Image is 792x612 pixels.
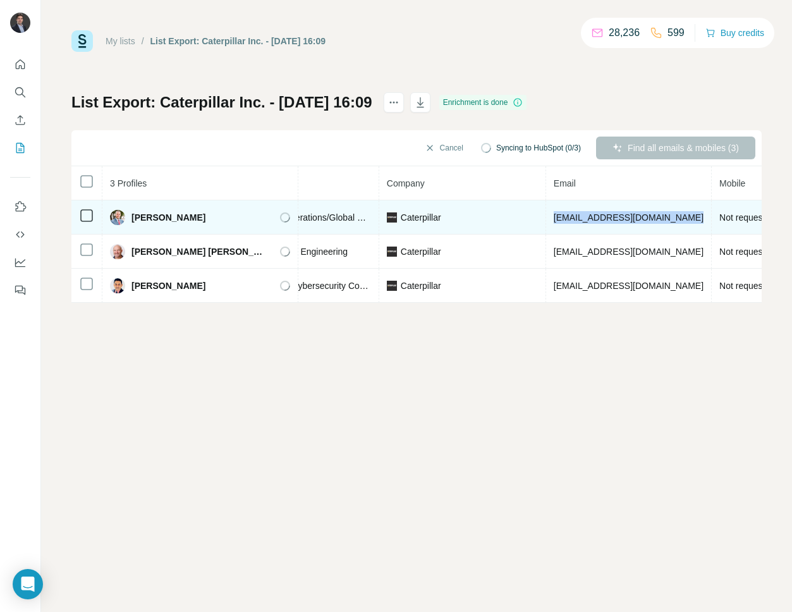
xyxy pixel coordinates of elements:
[719,281,775,291] span: Not requested
[110,210,125,225] img: Avatar
[387,281,397,291] img: company-logo
[719,178,745,188] span: Mobile
[71,30,93,52] img: Surfe Logo
[384,92,404,113] button: actions
[131,245,267,258] span: [PERSON_NAME] [PERSON_NAME]
[554,247,704,257] span: [EMAIL_ADDRESS][DOMAIN_NAME]
[719,212,775,223] span: Not requested
[554,212,704,223] span: [EMAIL_ADDRESS][DOMAIN_NAME]
[150,35,326,47] div: List Export: Caterpillar Inc. - [DATE] 16:09
[131,279,205,292] span: [PERSON_NAME]
[554,281,704,291] span: [EMAIL_ADDRESS][DOMAIN_NAME]
[10,137,30,159] button: My lists
[705,24,764,42] button: Buy credits
[719,247,775,257] span: Not requested
[401,279,441,292] span: Caterpillar
[110,244,125,259] img: Avatar
[387,212,397,223] img: company-logo
[387,247,397,257] img: company-logo
[387,178,425,188] span: Company
[131,211,205,224] span: [PERSON_NAME]
[220,212,454,223] span: Director, Global Operations/Global Security - Caterpillar inc.
[142,35,144,47] li: /
[10,81,30,104] button: Search
[220,281,395,291] span: Head - Enterprise Cybersecurity Compliance
[110,178,147,188] span: 3 Profiles
[401,245,441,258] span: Caterpillar
[10,223,30,246] button: Use Surfe API
[10,195,30,218] button: Use Surfe on LinkedIn
[110,278,125,293] img: Avatar
[106,36,135,46] a: My lists
[609,25,640,40] p: 28,236
[496,142,581,154] span: Syncing to HubSpot (0/3)
[439,95,527,110] div: Enrichment is done
[416,137,472,159] button: Cancel
[10,251,30,274] button: Dashboard
[667,25,685,40] p: 599
[10,53,30,76] button: Quick start
[401,211,441,224] span: Caterpillar
[71,92,372,113] h1: List Export: Caterpillar Inc. - [DATE] 16:09
[10,109,30,132] button: Enrich CSV
[554,178,576,188] span: Email
[13,569,43,599] div: Open Intercom Messenger
[10,13,30,33] img: Avatar
[10,279,30,302] button: Feedback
